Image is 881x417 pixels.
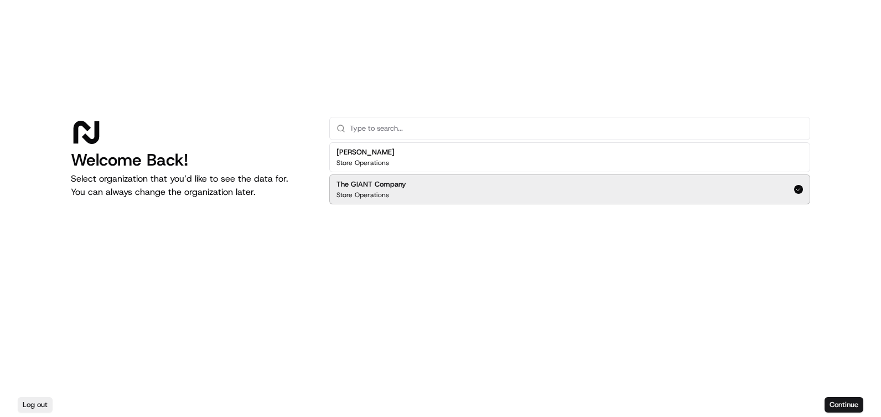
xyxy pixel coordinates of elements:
button: Log out [18,397,53,413]
h2: [PERSON_NAME] [336,147,395,157]
div: Suggestions [329,140,810,207]
h2: The GIANT Company [336,179,406,189]
p: Store Operations [336,191,389,199]
h1: Welcome Back! [71,150,312,170]
p: Store Operations [336,158,389,167]
p: Select organization that you’d like to see the data for. You can always change the organization l... [71,172,312,199]
input: Type to search... [350,117,803,140]
button: Continue [825,397,863,413]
